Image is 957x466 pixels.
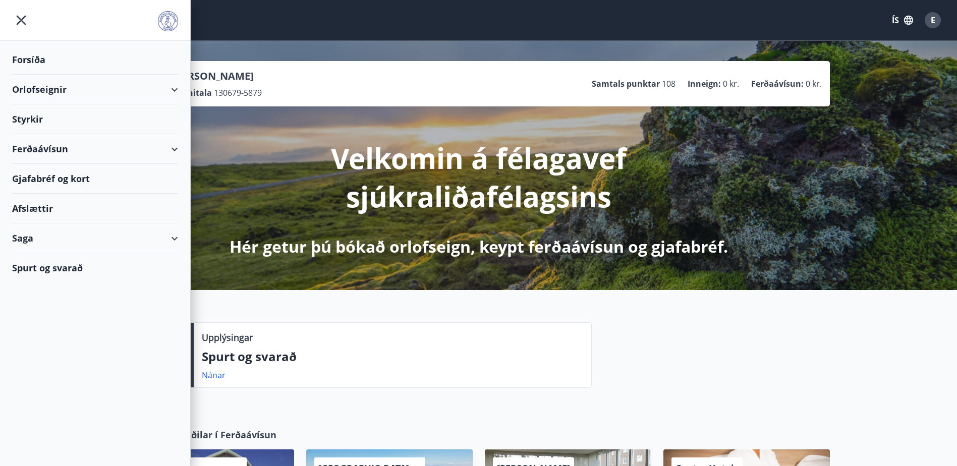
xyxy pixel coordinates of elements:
[12,223,178,253] div: Saga
[12,194,178,223] div: Afslættir
[12,11,30,29] button: menu
[202,331,253,344] p: Upplýsingar
[12,45,178,75] div: Forsíða
[12,253,178,282] div: Spurt og svarað
[12,104,178,134] div: Styrkir
[662,78,675,89] span: 108
[751,78,804,89] p: Ferðaávísun :
[592,78,660,89] p: Samtals punktar
[806,78,822,89] span: 0 kr.
[158,11,178,31] img: union_logo
[212,139,745,215] p: Velkomin á félagavef sjúkraliðafélagsins
[172,69,262,83] p: [PERSON_NAME]
[921,8,945,32] button: E
[140,428,276,441] span: Samstarfsaðilar í Ferðaávísun
[214,87,262,98] span: 130679-5879
[12,134,178,164] div: Ferðaávísun
[723,78,739,89] span: 0 kr.
[202,348,583,365] p: Spurt og svarað
[230,236,728,258] p: Hér getur þú bókað orlofseign, keypt ferðaávísun og gjafabréf.
[172,87,212,98] p: Kennitala
[688,78,721,89] p: Inneign :
[12,164,178,194] div: Gjafabréf og kort
[12,75,178,104] div: Orlofseignir
[886,11,919,29] button: ÍS
[202,370,226,381] a: Nánar
[931,15,935,26] span: E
